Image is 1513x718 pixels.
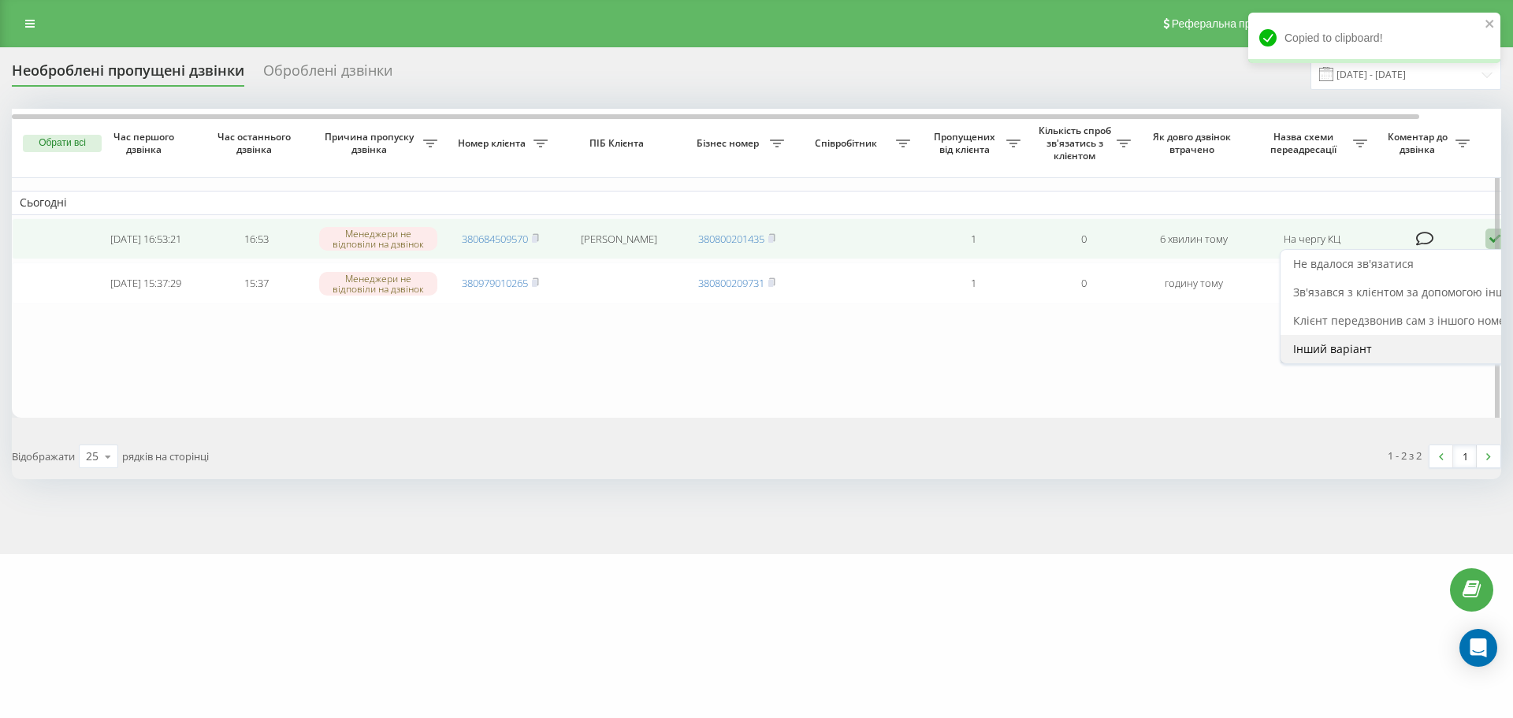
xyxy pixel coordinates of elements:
span: Час першого дзвінка [103,131,188,155]
td: 16:53 [201,218,311,260]
a: 380684509570 [462,232,528,246]
td: На чергу КЦ [1249,218,1375,260]
span: Причина пропуску дзвінка [319,131,423,155]
div: 25 [86,448,99,464]
td: 6 хвилин тому [1139,218,1249,260]
td: 0 [1028,262,1139,304]
td: 15:37 [201,262,311,304]
span: Реферальна програма [1172,17,1288,30]
td: 1 [918,262,1028,304]
span: Назва схеми переадресації [1257,131,1353,155]
div: Copied to clipboard! [1248,13,1500,63]
span: Як довго дзвінок втрачено [1151,131,1236,155]
td: [DATE] 15:37:29 [91,262,201,304]
div: Необроблені пропущені дзвінки [12,62,244,87]
span: ПІБ Клієнта [569,137,668,150]
span: Кількість спроб зв'язатись з клієнтом [1036,125,1117,162]
span: Бізнес номер [690,137,770,150]
a: 380979010265 [462,276,528,290]
span: Відображати [12,449,75,463]
span: Не вдалося зв'язатися [1293,256,1414,271]
td: 1 [918,218,1028,260]
button: Обрати всі [23,135,102,152]
td: [PERSON_NAME] [556,218,682,260]
span: Коментар до дзвінка [1383,131,1455,155]
a: 380800209731 [698,276,764,290]
td: На чергу КЦ [1249,262,1375,304]
span: Співробітник [800,137,896,150]
span: рядків на сторінці [122,449,209,463]
td: годину тому [1139,262,1249,304]
td: 0 [1028,218,1139,260]
div: Менеджери не відповіли на дзвінок [319,227,437,251]
span: Інший варіант [1293,341,1372,356]
span: Пропущених від клієнта [926,131,1006,155]
td: [DATE] 16:53:21 [91,218,201,260]
div: Open Intercom Messenger [1459,629,1497,667]
span: Номер клієнта [453,137,533,150]
div: Оброблені дзвінки [263,62,392,87]
div: 1 - 2 з 2 [1388,448,1422,463]
a: 380800201435 [698,232,764,246]
div: Менеджери не відповіли на дзвінок [319,272,437,296]
button: close [1485,17,1496,32]
span: Час останнього дзвінка [214,131,299,155]
a: 1 [1453,445,1477,467]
